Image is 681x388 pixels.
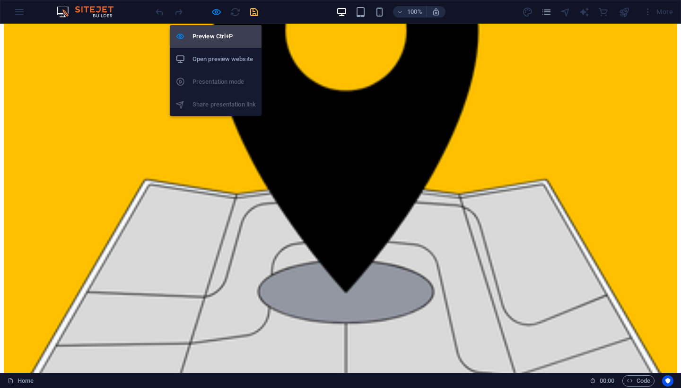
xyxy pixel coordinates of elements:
h6: Preview Ctrl+P [192,31,256,42]
span: 00 00 [600,375,614,387]
i: Pages (Ctrl+Alt+S) [541,7,552,18]
span: Code [627,375,650,387]
img: Editor Logo [54,6,125,18]
button: pages [541,6,552,18]
span: : [606,377,608,384]
h6: Open preview website [192,53,256,65]
i: On resize automatically adjust zoom level to fit chosen device. [432,8,440,16]
a: Click to cancel selection. Double-click to open Pages [8,375,34,387]
h6: Session time [590,375,615,387]
h6: 100% [407,6,422,18]
button: Code [622,375,655,387]
button: Usercentrics [662,375,673,387]
button: 100% [393,6,427,18]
